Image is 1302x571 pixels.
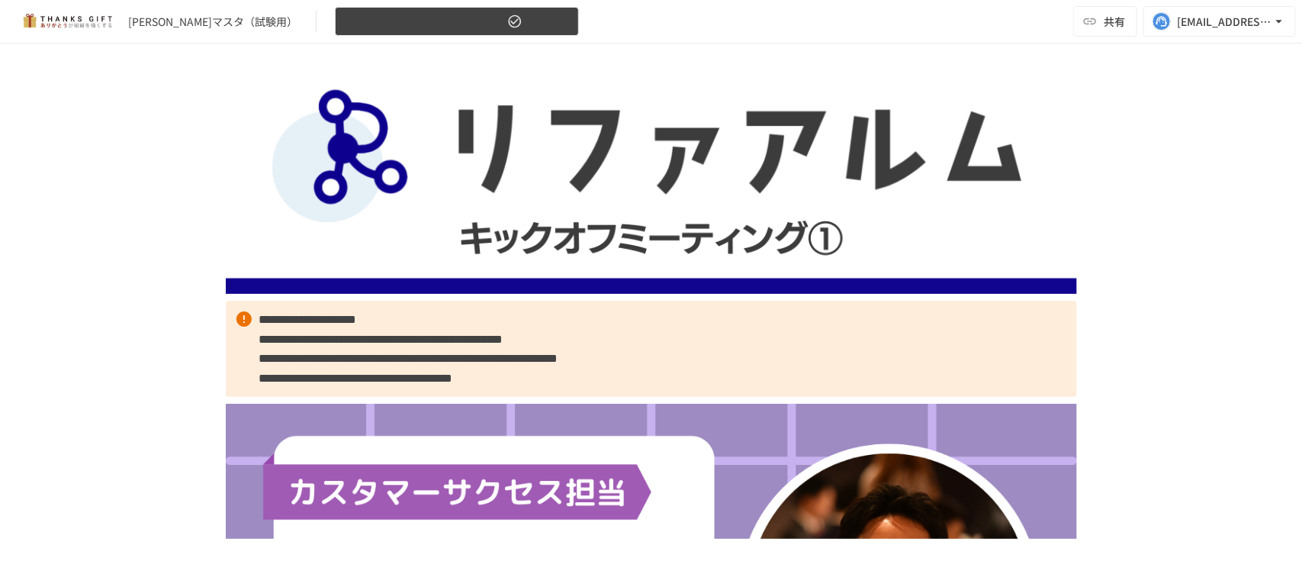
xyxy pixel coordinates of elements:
[1104,13,1125,30] span: 共有
[128,14,297,30] div: [PERSON_NAME]マスタ（試験用）
[1177,12,1271,31] div: [EMAIL_ADDRESS][DOMAIN_NAME]
[18,9,116,34] img: mMP1OxWUAhQbsRWCurg7vIHe5HqDpP7qZo7fRoNLXQh
[226,81,1077,294] img: BD9nPZDyTHbUp75TukNZQFL0BXtfknflqVr1VXPtfJd
[335,7,579,37] button: ▲①リファアルムキックオフmtg
[1073,6,1137,37] button: 共有
[1143,6,1296,37] button: [EMAIL_ADDRESS][DOMAIN_NAME]
[345,12,504,31] span: ▲①リファアルムキックオフmtg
